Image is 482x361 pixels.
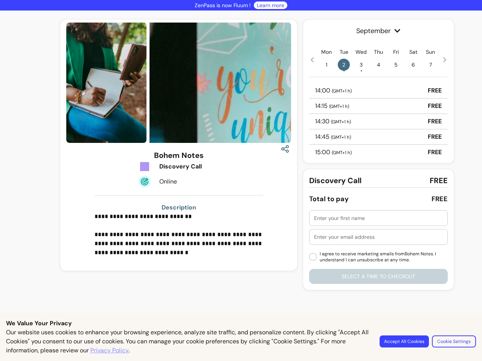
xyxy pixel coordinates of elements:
span: 1 [320,59,333,71]
h3: Bohem Notes [154,150,204,161]
p: 15:00 [315,148,352,157]
span: ( GMT+1 h ) [329,103,349,109]
span: ( GMT+1 h ) [331,119,351,125]
span: • [343,67,345,74]
div: Online [159,177,225,186]
p: 14:45 [315,132,351,141]
p: 14:15 [315,102,349,111]
button: Cookie Settings [432,335,476,347]
a: Learn more [257,2,284,9]
span: September [309,26,448,36]
p: Mon [321,48,332,56]
input: Enter your first name [314,214,443,222]
p: FREE [428,148,442,157]
p: Fri [393,48,399,56]
div: Total to pay [309,194,349,204]
button: Accept All Cookies [380,335,429,347]
p: Thu [374,48,383,56]
span: • [360,67,362,74]
p: FREE [428,117,442,126]
span: ( GMT+1 h ) [332,150,352,156]
p: FREE [428,86,442,95]
span: ( GMT+1 h ) [331,134,351,140]
div: FREE [432,194,448,204]
p: FREE [428,132,442,141]
p: Tue [340,48,348,56]
h3: Description [95,203,263,212]
p: ZenPass is now Fluum ! [195,2,251,9]
p: 14:30 [315,117,351,126]
div: Discovery Call [159,162,225,171]
span: 6 [407,59,419,71]
a: Privacy Policy [90,346,129,355]
p: 14:00 [315,86,352,95]
span: FREE [430,175,448,186]
img: https://d3pz9znudhj10h.cloudfront.net/b50c9bb6-09a9-4b9c-884b-45e0f61a3cf9 [66,23,146,143]
span: 2 [338,59,350,71]
span: 4 [372,59,384,71]
p: Wed [355,48,367,56]
span: Discovery Call [309,175,361,186]
p: Our website uses cookies to enhance your browsing experience, analyze site traffic, and personali... [6,328,371,355]
span: ( GMT+1 h ) [332,88,352,94]
span: 7 [424,59,436,71]
p: Sat [409,48,417,56]
input: Enter your email address [314,233,443,241]
span: 5 [390,59,402,71]
p: Sun [426,48,435,56]
p: FREE [428,102,442,111]
img: Tickets Icon [139,161,151,173]
p: We Value Your Privacy [6,319,476,328]
span: 3 [355,59,367,71]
